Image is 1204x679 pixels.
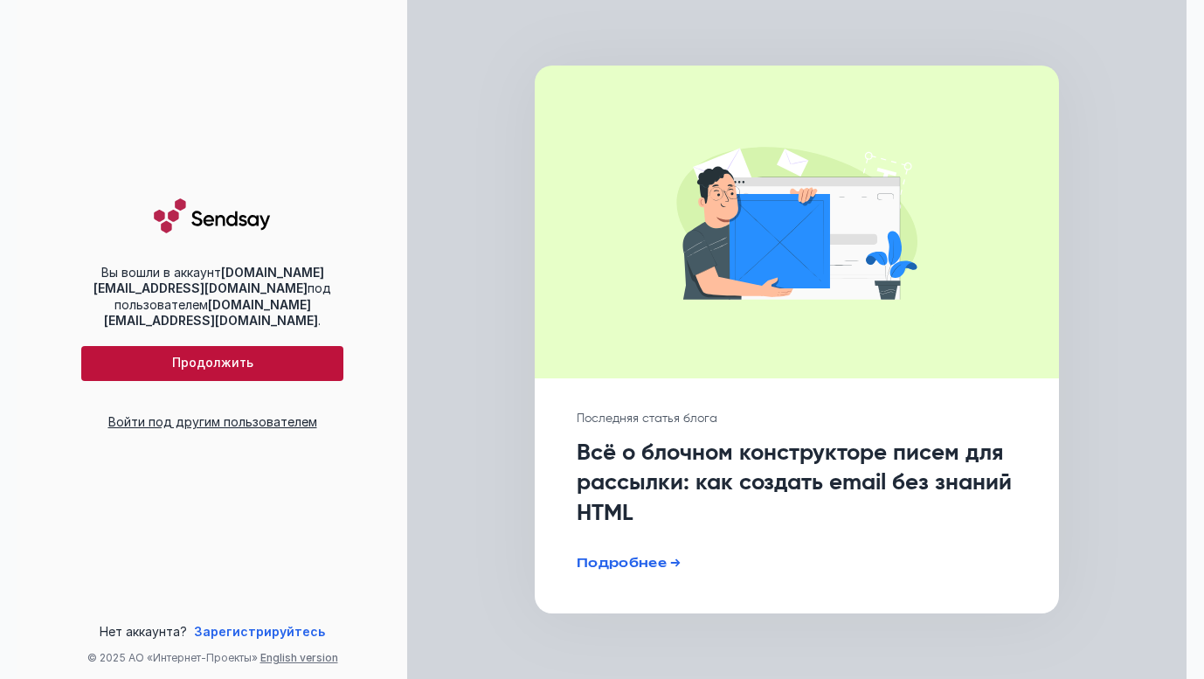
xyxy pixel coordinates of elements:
span: Нет аккаунта? [100,623,187,641]
a: Войти под другим пользователем [108,414,317,429]
div: © 2025 АО «Интернет-Проекты» [17,651,407,665]
span: Зарегистрируйтесь [194,624,325,639]
span: Продолжить [172,356,253,371]
a: Подробнее → [577,555,682,570]
b: [DOMAIN_NAME][EMAIL_ADDRESS][DOMAIN_NAME] [104,297,318,328]
a: Зарегистрируйтесь [194,623,325,641]
span: Последняя статья блога [577,412,717,425]
h1: Всё о блочном конструкторе писем для рассылки: как создать email без знаний HTML [577,439,1017,530]
div: Вы вошли в аккаунт под пользователем . [81,265,343,329]
button: English version [260,651,338,665]
b: [DOMAIN_NAME][EMAIL_ADDRESS][DOMAIN_NAME] [93,265,324,295]
button: Продолжить [81,346,343,381]
img: cover image [660,121,933,322]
